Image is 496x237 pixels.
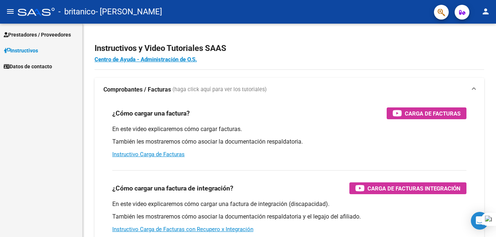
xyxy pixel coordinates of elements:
span: Instructivos [4,47,38,55]
a: Instructivo Carga de Facturas [112,151,185,158]
h3: ¿Cómo cargar una factura? [112,108,190,118]
p: En este video explicaremos cómo cargar facturas. [112,125,466,133]
a: Centro de Ayuda - Administración de O.S. [95,56,197,63]
span: - [PERSON_NAME] [96,4,162,20]
mat-expansion-panel-header: Comprobantes / Facturas (haga click aquí para ver los tutoriales) [95,78,484,102]
button: Carga de Facturas Integración [349,182,466,194]
span: (haga click aquí para ver los tutoriales) [172,86,267,94]
span: - britanico [58,4,96,20]
div: Open Intercom Messenger [471,212,489,230]
p: En este video explicaremos cómo cargar una factura de integración (discapacidad). [112,200,466,208]
span: Carga de Facturas Integración [367,184,461,193]
mat-icon: menu [6,7,15,16]
span: Prestadores / Proveedores [4,31,71,39]
h3: ¿Cómo cargar una factura de integración? [112,183,233,193]
button: Carga de Facturas [387,107,466,119]
span: Carga de Facturas [405,109,461,118]
a: Instructivo Carga de Facturas con Recupero x Integración [112,226,253,233]
p: También les mostraremos cómo asociar la documentación respaldatoria y el legajo del afiliado. [112,213,466,221]
strong: Comprobantes / Facturas [103,86,171,94]
h2: Instructivos y Video Tutoriales SAAS [95,41,484,55]
mat-icon: person [481,7,490,16]
p: También les mostraremos cómo asociar la documentación respaldatoria. [112,138,466,146]
span: Datos de contacto [4,62,52,71]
